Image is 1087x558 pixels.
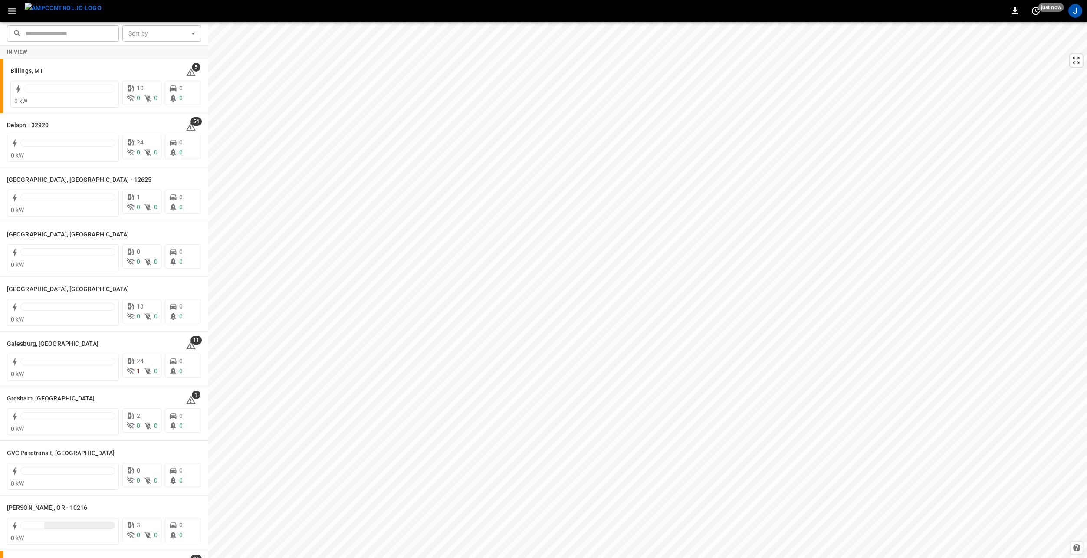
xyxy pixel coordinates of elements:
span: 0 [137,477,140,484]
span: 0 kW [11,371,24,377]
span: 0 [179,248,183,255]
span: 0 [154,313,158,320]
img: ampcontrol.io logo [25,3,102,13]
span: 0 [154,149,158,156]
span: 0 kW [11,261,24,268]
span: 0 [179,522,183,528]
span: just now [1038,3,1064,12]
span: 0 [154,477,158,484]
h6: East Orange, NJ - 12625 [7,175,151,185]
span: 0 kW [11,480,24,487]
span: 0 [179,313,183,320]
span: 13 [137,303,144,310]
span: 0 [137,204,140,210]
span: 24 [137,358,144,364]
span: 0 [179,85,183,92]
h6: GVC Paratransit, NY [7,449,115,458]
span: 0 [137,532,140,538]
span: 5 [192,63,200,72]
h6: Edwardsville, IL [7,230,129,240]
span: 0 kW [11,152,24,159]
span: 0 kW [11,425,24,432]
span: 0 [179,258,183,265]
div: profile-icon [1068,4,1082,18]
span: 0 [179,194,183,200]
span: 0 kW [11,535,24,542]
canvas: Map [208,22,1087,558]
span: 0 [179,95,183,102]
span: 0 [154,95,158,102]
span: 0 [179,368,183,374]
span: 0 [137,248,140,255]
button: set refresh interval [1029,4,1043,18]
span: 0 [137,467,140,474]
span: 0 [179,412,183,419]
span: 2 [137,412,140,419]
span: 0 [137,149,140,156]
span: 3 [137,522,140,528]
span: 0 [179,139,183,146]
span: 11 [190,336,202,345]
span: 54 [190,117,202,126]
h6: Gresham, OR [7,394,95,404]
strong: In View [7,49,28,55]
span: 0 kW [11,316,24,323]
span: 0 [179,532,183,538]
h6: Hubbard, OR - 10216 [7,503,88,513]
span: 0 [179,303,183,310]
h6: El Dorado Springs, MO [7,285,129,294]
span: 24 [137,139,144,146]
span: 0 [179,358,183,364]
span: 0 [137,313,140,320]
span: 1 [137,368,140,374]
h6: Galesburg, IL [7,339,99,349]
span: 0 [179,422,183,429]
span: 0 [154,532,158,538]
span: 0 [154,368,158,374]
span: 0 [179,204,183,210]
span: 0 [154,258,158,265]
span: 0 [137,258,140,265]
span: 0 [137,95,140,102]
span: 0 [179,467,183,474]
span: 0 kW [14,98,28,105]
span: 0 [179,477,183,484]
h6: Delson - 32920 [7,121,49,130]
span: 1 [192,391,200,399]
span: 0 [137,422,140,429]
span: 1 [137,194,140,200]
h6: Billings, MT [10,66,43,76]
span: 0 [154,204,158,210]
span: 0 kW [11,207,24,213]
span: 10 [137,85,144,92]
span: 0 [179,149,183,156]
span: 0 [154,422,158,429]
